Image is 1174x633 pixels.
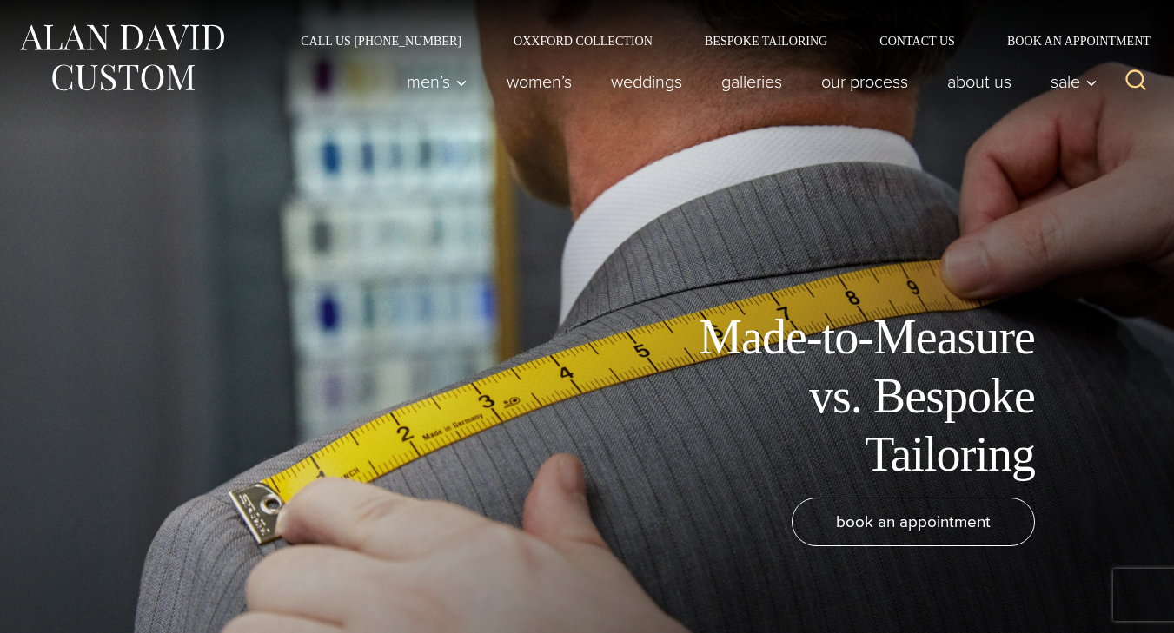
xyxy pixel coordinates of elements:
span: book an appointment [836,509,991,534]
a: Book an Appointment [981,35,1157,47]
a: Contact Us [853,35,981,47]
span: Men’s [407,73,468,90]
nav: Secondary Navigation [275,35,1157,47]
img: Alan David Custom [17,19,226,96]
nav: Primary Navigation [388,64,1107,99]
a: Oxxford Collection [488,35,679,47]
span: Sale [1051,73,1098,90]
button: View Search Form [1115,61,1157,102]
a: Bespoke Tailoring [679,35,853,47]
a: Our Process [802,64,928,99]
a: About Us [928,64,1031,99]
a: book an appointment [792,498,1035,546]
h1: Made-to-Measure vs. Bespoke Tailoring [644,308,1035,484]
a: Call Us [PHONE_NUMBER] [275,35,488,47]
a: Galleries [702,64,802,99]
a: weddings [592,64,702,99]
a: Women’s [488,64,592,99]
